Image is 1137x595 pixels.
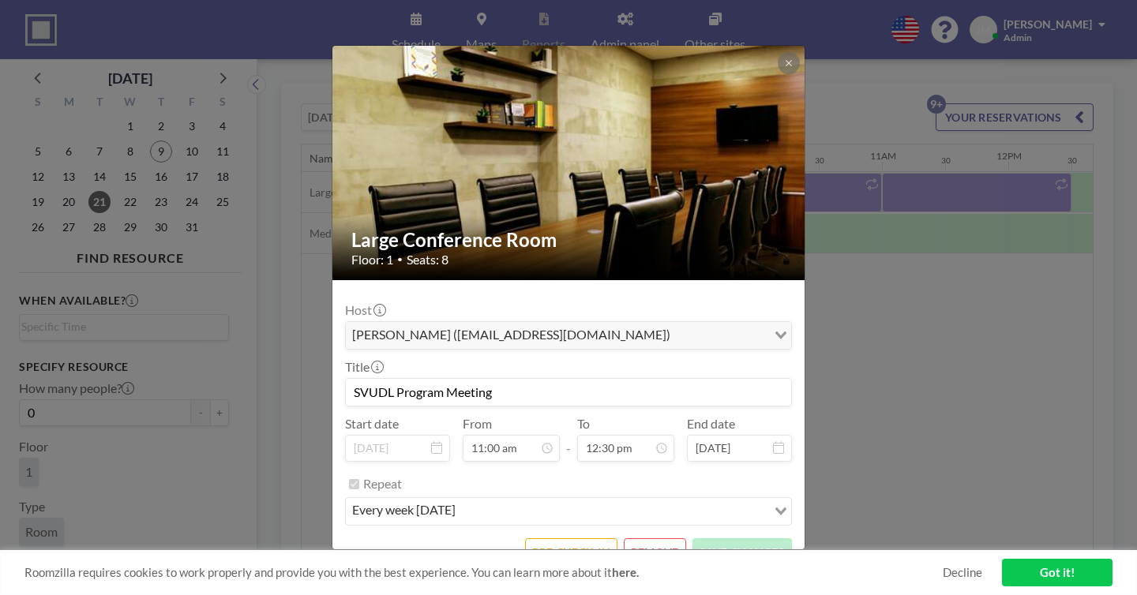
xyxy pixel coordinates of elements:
label: Start date [345,416,399,432]
h2: Large Conference Room [351,228,787,252]
label: End date [687,416,735,432]
span: - [566,421,571,456]
label: Repeat [363,476,402,492]
label: To [577,416,590,432]
label: Host [345,302,385,318]
span: Roomzilla requires cookies to work properly and provide you with the best experience. You can lea... [24,565,943,580]
span: Seats: 8 [407,252,448,268]
a: here. [612,565,639,579]
img: 537.jpg [332,5,806,320]
span: [PERSON_NAME] ([EMAIL_ADDRESS][DOMAIN_NAME]) [349,325,674,346]
input: (No title) [346,379,791,406]
div: Search for option [346,498,791,525]
input: Search for option [675,325,765,346]
input: Search for option [460,501,765,522]
a: Got it! [1002,559,1113,586]
div: Search for option [346,322,791,349]
label: From [463,416,492,432]
button: SAVE CHANGES [692,538,792,566]
a: Decline [943,565,982,580]
span: every week [DATE] [349,501,459,522]
button: PRE CHECK-IN [525,538,617,566]
span: Floor: 1 [351,252,393,268]
label: Title [345,359,382,375]
button: REMOVE [624,538,686,566]
span: • [397,253,403,265]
